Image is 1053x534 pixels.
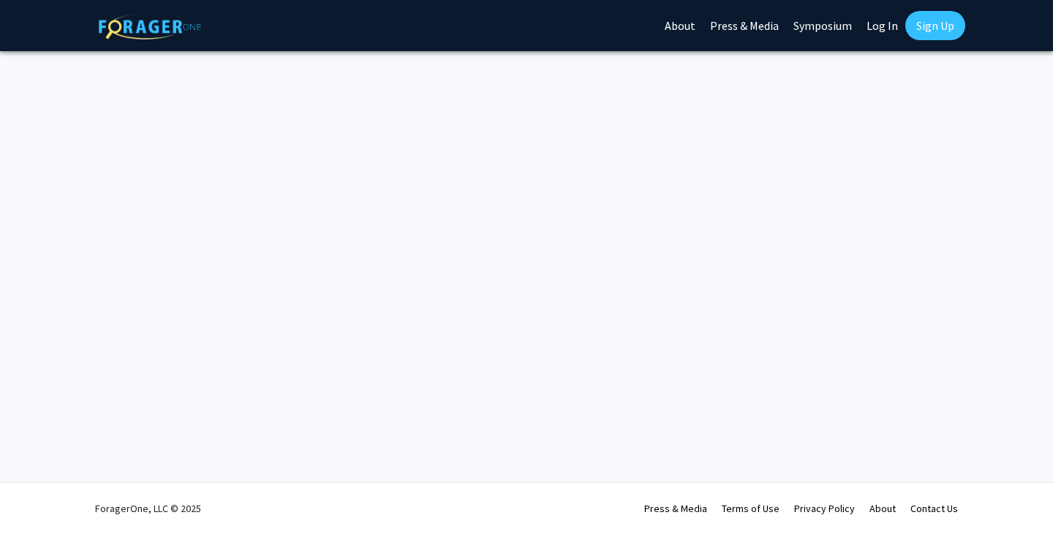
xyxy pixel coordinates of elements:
[644,502,707,515] a: Press & Media
[905,11,965,40] a: Sign Up
[869,502,896,515] a: About
[794,502,855,515] a: Privacy Policy
[722,502,780,515] a: Terms of Use
[95,483,201,534] div: ForagerOne, LLC © 2025
[910,502,958,515] a: Contact Us
[99,14,201,39] img: ForagerOne Logo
